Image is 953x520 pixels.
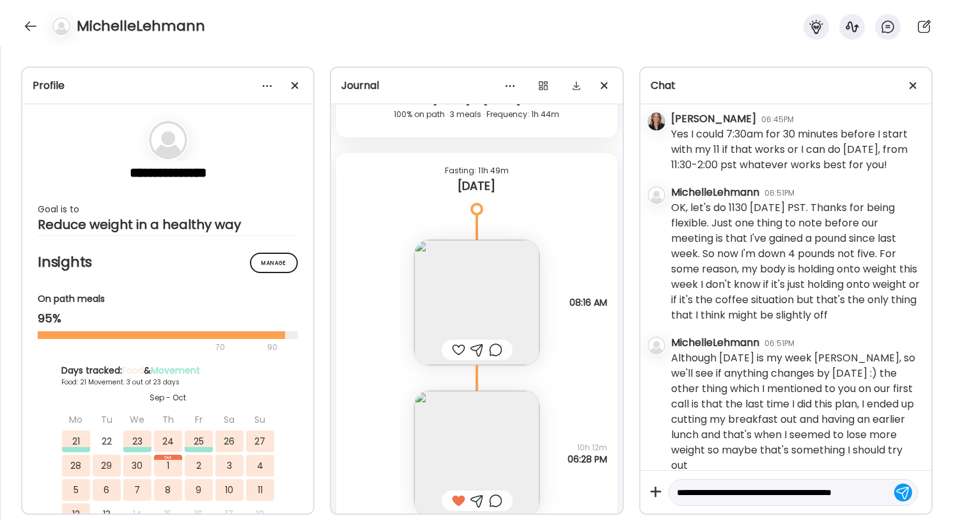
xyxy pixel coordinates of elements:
[33,78,303,93] div: Profile
[671,335,759,351] div: MichelleLehmann
[38,292,298,306] div: On path meals
[215,455,244,477] div: 3
[651,78,921,93] div: Chat
[414,240,539,365] img: images%2FuGs4GHY6P2h9D2gO3yt7zJo8fKt1%2FtXWArf9NCdFanLgkzgwx%2F0sPjXxvXArEMMIOHwmCE_240
[246,430,274,452] div: 27
[671,200,921,323] div: OK, let's do 1130 [DATE] PST. Thanks for being flexible. Just one thing to note before our meetin...
[569,297,607,308] span: 08:16 AM
[761,114,794,125] div: 06:45PM
[341,78,612,93] div: Journal
[266,340,279,355] div: 90
[123,479,151,501] div: 7
[38,311,298,326] div: 95%
[246,455,274,477] div: 4
[568,442,607,453] span: 10h 12m
[647,336,665,354] img: bg-avatar-default.svg
[185,409,213,430] div: Fr
[93,455,121,477] div: 29
[215,409,244,430] div: Sa
[93,479,121,501] div: 6
[62,455,90,477] div: 28
[671,185,759,200] div: MichelleLehmann
[154,430,182,452] div: 24
[93,430,121,452] div: 22
[151,364,200,377] span: Movement
[62,430,90,452] div: 21
[123,430,151,452] div: 23
[154,455,182,477] div: 1
[346,163,607,178] div: Fasting: 11h 49m
[154,409,182,430] div: Th
[671,351,921,473] div: Although [DATE] is my week [PERSON_NAME], so we'll see if anything changes by [DATE] :) the other...
[671,127,921,173] div: Yes I could 7:30am for 30 minutes before I start with my 11 if that works or I can do [DATE], fro...
[346,107,607,122] div: 100% on path · 3 meals · Frequency: 1h 44m
[77,16,205,36] h4: MichelleLehmann
[346,178,607,194] div: [DATE]
[764,187,794,199] div: 06:51PM
[671,111,756,127] div: [PERSON_NAME]
[62,409,90,430] div: Mo
[185,455,213,477] div: 2
[52,17,70,35] img: bg-avatar-default.svg
[61,364,275,377] div: Days tracked: &
[38,340,263,355] div: 70
[647,113,665,130] img: avatars%2FOBFS3SlkXLf3tw0VcKDc4a7uuG83
[647,186,665,204] img: bg-avatar-default.svg
[215,479,244,501] div: 10
[61,377,275,387] div: Food: 21 Movement: 3 out of 23 days
[123,409,151,430] div: We
[246,409,274,430] div: Su
[93,409,121,430] div: Tu
[123,455,151,477] div: 30
[568,453,607,465] span: 06:28 PM
[122,364,144,377] span: Food
[38,253,298,272] h2: Insights
[38,217,298,232] div: Reduce weight in a healthy way
[250,253,298,273] div: Manage
[215,430,244,452] div: 26
[154,479,182,501] div: 8
[154,455,182,460] div: Oct
[62,479,90,501] div: 5
[38,201,298,217] div: Goal is to
[764,338,794,349] div: 06:51PM
[61,392,275,404] div: Sep - Oct
[185,479,213,501] div: 9
[414,391,539,516] img: images%2FuGs4GHY6P2h9D2gO3yt7zJo8fKt1%2FtCsrglw17yyP4o2zNMOB%2FNngn3WARTh8sU4X0WgwK_240
[185,430,213,452] div: 25
[246,479,274,501] div: 11
[149,121,187,159] img: bg-avatar-default.svg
